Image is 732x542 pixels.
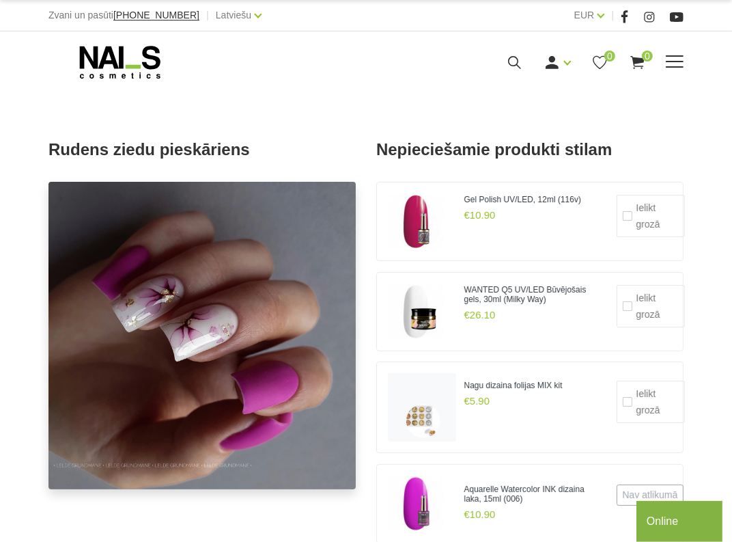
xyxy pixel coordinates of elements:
span: | [611,7,614,24]
a: 0 [629,54,646,71]
div: Zvani un pasūti [48,7,199,24]
a: [PHONE_NUMBER] [113,10,199,21]
a: WANTED Q5 UV/LED Būvējošais gels, 30ml (Milky Way) [464,284,596,303]
img: Rudens ziedu pieskāriens [48,182,356,489]
a: Latviešu [216,7,251,23]
h3: Nepieciešamie produkti stilam [376,128,684,165]
a: EUR [574,7,595,23]
a: Nagu dizaina folijas MIX kit [464,381,563,390]
h3: Rudens ziedu pieskāriens [48,128,356,165]
img: Gel Polish UV/LED, 12ml [406,212,440,246]
span: €26.10 [464,306,496,323]
img: WANTED Q5 UV/LED Būvējošais gels, 30ml (Milky Way) [388,284,444,340]
span: €10.90 [464,207,496,223]
img: Aquarelle Watercolor INK dizaina laka, 15ml (006) [388,476,444,532]
img: Nagu dizaina folijas MIX kit [406,404,440,438]
img: WANTED Q5 UV/LED Būvējošais gels, 30ml [406,301,440,336]
span: | [206,7,209,24]
a: Aquarelle Watercolor INK dizaina laka, 15ml (006) [464,485,596,504]
label: Ielikt grozā [617,195,685,237]
span: 0 [604,51,615,62]
img: Aquarelle Watercolor INK dizaina laka, 15ml [406,494,440,528]
button: Nav atlikumā [617,485,684,506]
span: 0 [642,51,653,62]
span: €10.90 [464,506,496,523]
span: €5.90 [464,393,490,409]
a: 0 [591,54,608,71]
a: Gel Polish UV/LED, 12ml (116v) [464,195,581,204]
label: Ielikt grozā [617,284,685,327]
img: Gel Polish UV/LED, 12ml (116v) [388,193,444,249]
iframe: chat widget [636,498,725,542]
label: Ielikt grozā [617,381,685,423]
